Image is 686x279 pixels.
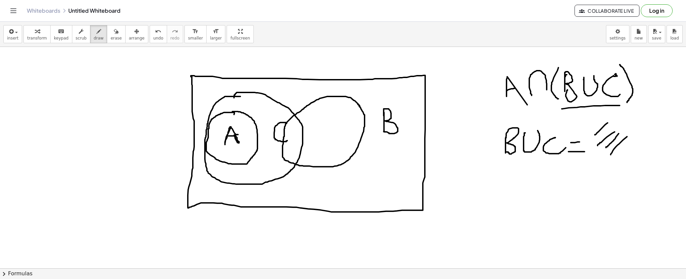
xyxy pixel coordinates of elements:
button: transform [23,25,51,43]
span: load [670,36,679,41]
a: Whiteboards [27,7,60,14]
i: format_size [192,27,199,36]
span: fullscreen [230,36,250,41]
button: draw [90,25,107,43]
span: redo [170,36,179,41]
span: draw [94,36,104,41]
span: arrange [129,36,145,41]
button: fullscreen [227,25,253,43]
span: insert [7,36,18,41]
button: redoredo [167,25,183,43]
span: erase [110,36,122,41]
span: undo [153,36,163,41]
button: keyboardkeypad [50,25,72,43]
span: larger [210,36,222,41]
i: format_size [213,27,219,36]
button: new [631,25,647,43]
button: settings [606,25,629,43]
button: scrub [72,25,90,43]
button: insert [3,25,22,43]
button: Collaborate Live [575,5,639,17]
span: save [652,36,661,41]
button: load [667,25,683,43]
button: Log in [641,4,673,17]
button: format_sizelarger [206,25,225,43]
span: Collaborate Live [580,8,634,14]
button: undoundo [150,25,167,43]
span: transform [27,36,47,41]
button: erase [107,25,125,43]
span: new [634,36,643,41]
button: save [648,25,665,43]
i: keyboard [58,27,64,36]
button: arrange [125,25,148,43]
i: undo [155,27,161,36]
span: keypad [54,36,69,41]
span: settings [610,36,626,41]
button: format_sizesmaller [184,25,207,43]
button: Toggle navigation [8,5,19,16]
span: scrub [76,36,87,41]
i: redo [172,27,178,36]
span: smaller [188,36,203,41]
